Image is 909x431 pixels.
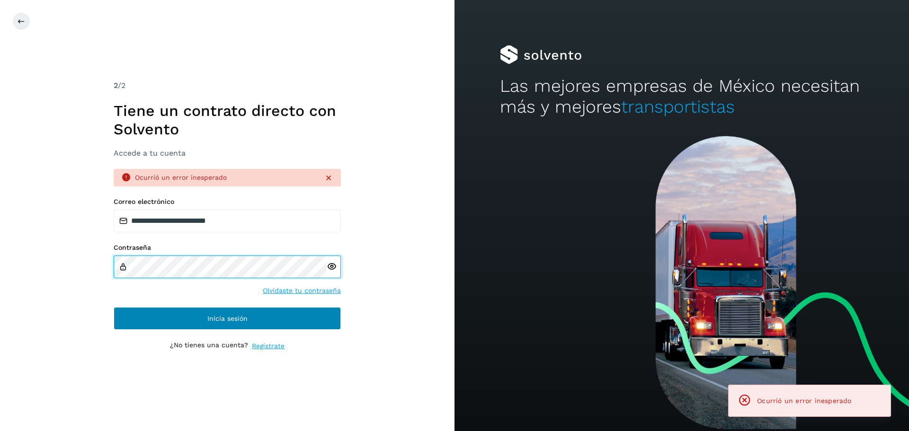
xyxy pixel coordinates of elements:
[114,80,341,91] div: /2
[263,286,341,296] a: Olvidaste tu contraseña
[114,149,341,158] h3: Accede a tu cuenta
[252,341,285,351] a: Regístrate
[757,397,851,405] span: Ocurrió un error inesperado
[500,76,864,118] h2: Las mejores empresas de México necesitan más y mejores
[207,315,248,322] span: Inicia sesión
[135,173,316,183] div: Ocurrió un error inesperado
[114,81,118,90] span: 2
[114,102,341,138] h1: Tiene un contrato directo con Solvento
[170,341,248,351] p: ¿No tienes una cuenta?
[114,198,341,206] label: Correo electrónico
[114,244,341,252] label: Contraseña
[621,97,735,117] span: transportistas
[114,307,341,330] button: Inicia sesión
